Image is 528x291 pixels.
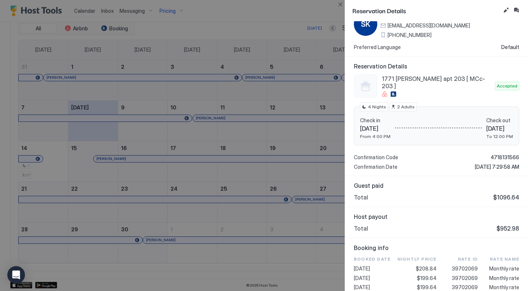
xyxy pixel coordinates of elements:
span: $199.64 [417,284,437,291]
button: Edit reservation [502,6,510,15]
span: 2 Adults [397,104,415,110]
span: Preferred Language [354,44,401,51]
span: Default [501,44,519,51]
span: Nightly Price [397,256,437,262]
span: 4718131566 [491,154,519,161]
span: $208.84 [416,265,437,272]
span: SK [361,19,370,30]
span: Booking info [354,244,519,251]
span: Check out [486,117,513,124]
span: [DATE] [354,265,395,272]
span: Monthly rate [489,265,519,272]
span: [DATE] [354,275,395,281]
span: [DATE] [360,125,390,132]
span: [EMAIL_ADDRESS][DOMAIN_NAME] [388,22,470,29]
span: Confirmation Code [354,154,398,161]
span: Monthly rate [489,275,519,281]
span: Accepted [497,83,517,89]
span: [DATE] [486,125,513,132]
span: Booked Date [354,256,395,262]
span: Reservation Details [352,6,500,15]
span: Rate Name [490,256,519,262]
span: Check in [360,117,390,124]
span: To 12:00 PM [486,134,513,139]
span: 4 Nights [368,104,386,110]
span: Guest paid [354,182,519,189]
span: 39702069 [452,265,478,272]
span: Total [354,194,368,201]
span: Confirmation Date [354,164,397,170]
span: Total [354,225,368,232]
span: $199.64 [417,275,437,281]
button: Inbox [512,6,521,15]
span: [PHONE_NUMBER] [388,32,432,38]
span: Reservation Details [354,63,519,70]
span: 39702069 [452,284,478,291]
span: Host payout [354,213,519,220]
span: [DATE] [354,284,395,291]
span: Rate ID [458,256,478,262]
span: [DATE] 7:29:58 AM [475,164,519,170]
span: Monthly rate [489,284,519,291]
span: 1771 [PERSON_NAME] apt 203 [ MCc-203 ] [382,75,492,90]
span: $952.98 [496,225,519,232]
span: 39702069 [452,275,478,281]
span: $1096.64 [493,194,519,201]
span: From 4:00 PM [360,134,390,139]
div: Open Intercom Messenger [7,266,25,284]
